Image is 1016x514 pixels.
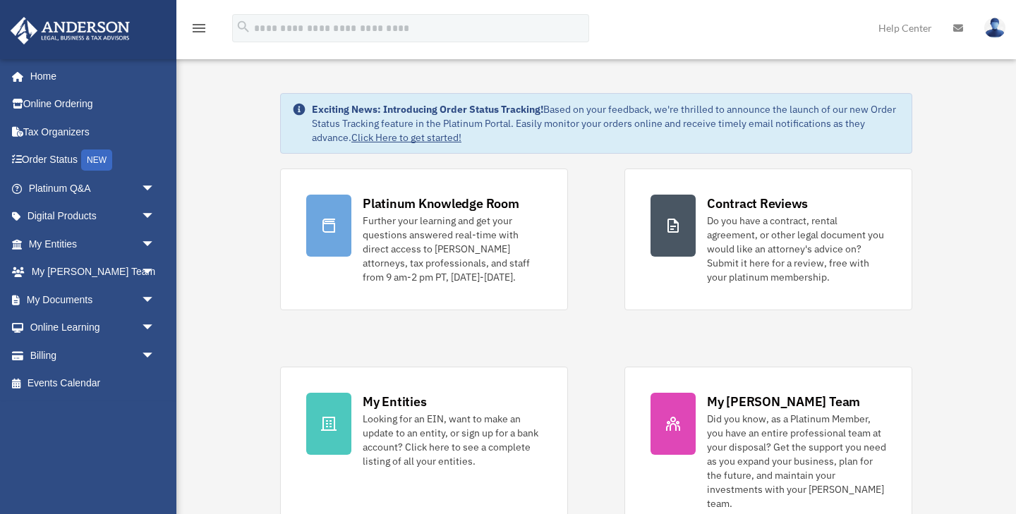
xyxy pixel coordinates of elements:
a: Billingarrow_drop_down [10,341,176,369]
a: Click Here to get started! [351,131,461,144]
span: arrow_drop_down [141,258,169,287]
div: Platinum Knowledge Room [363,195,519,212]
a: Digital Productsarrow_drop_down [10,202,176,231]
a: Home [10,62,169,90]
a: Tax Organizers [10,118,176,146]
div: Contract Reviews [707,195,808,212]
div: My Entities [363,393,426,410]
a: My Entitiesarrow_drop_down [10,230,176,258]
img: User Pic [984,18,1005,38]
a: Events Calendar [10,369,176,398]
div: NEW [81,149,112,171]
span: arrow_drop_down [141,174,169,203]
span: arrow_drop_down [141,341,169,370]
a: My [PERSON_NAME] Teamarrow_drop_down [10,258,176,286]
img: Anderson Advisors Platinum Portal [6,17,134,44]
span: arrow_drop_down [141,202,169,231]
a: Online Ordering [10,90,176,118]
div: Looking for an EIN, want to make an update to an entity, or sign up for a bank account? Click her... [363,412,542,468]
div: Based on your feedback, we're thrilled to announce the launch of our new Order Status Tracking fe... [312,102,900,145]
div: Did you know, as a Platinum Member, you have an entire professional team at your disposal? Get th... [707,412,886,510]
a: Contract Reviews Do you have a contract, rental agreement, or other legal document you would like... [624,169,912,310]
div: Further your learning and get your questions answered real-time with direct access to [PERSON_NAM... [363,214,542,284]
a: Order StatusNEW [10,146,176,175]
i: search [236,19,251,35]
span: arrow_drop_down [141,230,169,259]
a: Platinum Knowledge Room Further your learning and get your questions answered real-time with dire... [280,169,568,310]
a: Platinum Q&Aarrow_drop_down [10,174,176,202]
a: menu [190,25,207,37]
span: arrow_drop_down [141,314,169,343]
i: menu [190,20,207,37]
a: My Documentsarrow_drop_down [10,286,176,314]
a: Online Learningarrow_drop_down [10,314,176,342]
strong: Exciting News: Introducing Order Status Tracking! [312,103,543,116]
span: arrow_drop_down [141,286,169,314]
div: My [PERSON_NAME] Team [707,393,860,410]
div: Do you have a contract, rental agreement, or other legal document you would like an attorney's ad... [707,214,886,284]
